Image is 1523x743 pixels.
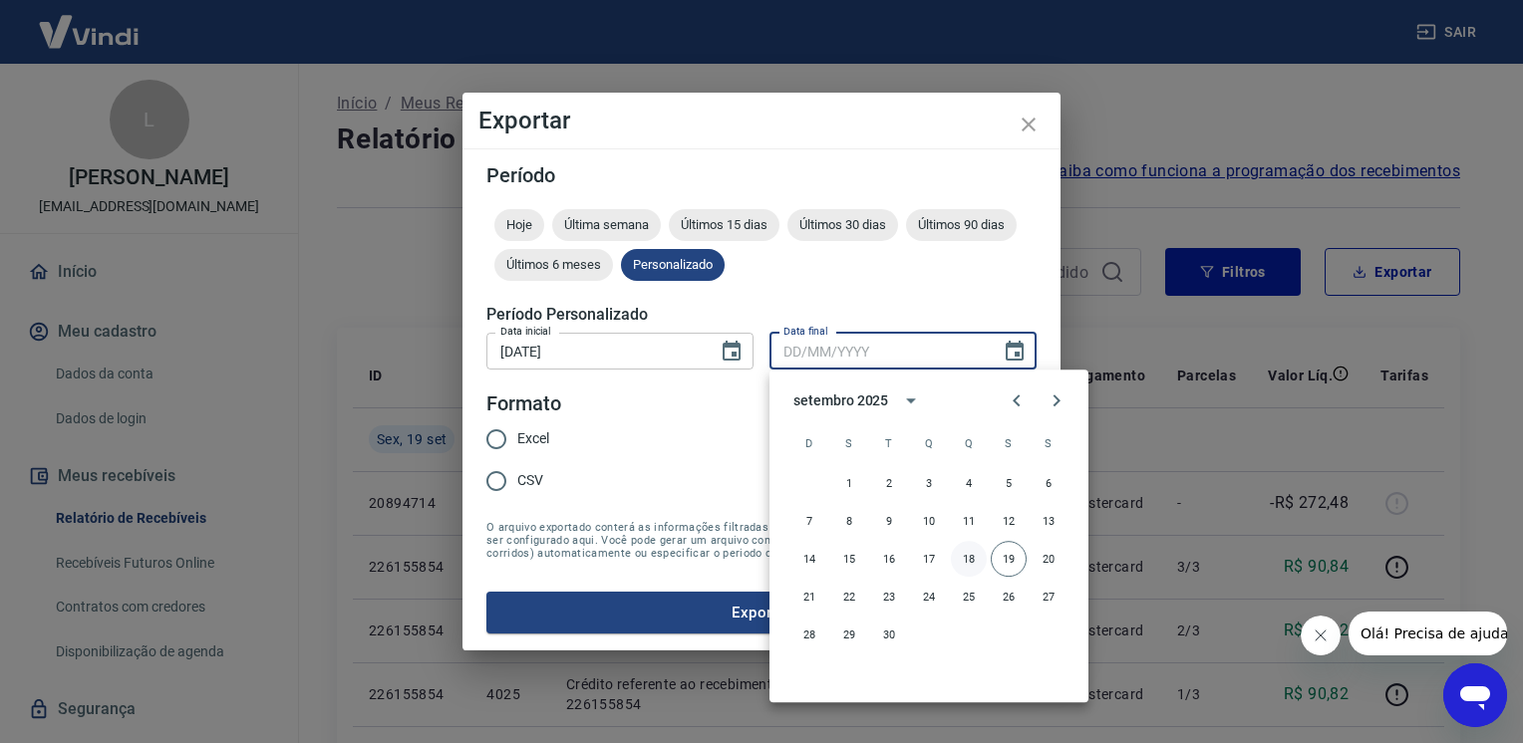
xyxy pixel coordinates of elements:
button: 17 [911,541,947,577]
button: 28 [791,617,827,652]
div: Última semana [552,209,661,241]
div: Últimos 30 dias [787,209,898,241]
span: sábado [1031,423,1066,463]
button: 2 [871,465,907,501]
button: 4 [951,465,987,501]
iframe: Mensagem da empresa [1349,612,1507,655]
button: 10 [911,503,947,539]
div: Hoje [494,209,544,241]
button: 27 [1031,579,1066,615]
button: 22 [831,579,867,615]
button: 11 [951,503,987,539]
span: Olá! Precisa de ajuda? [12,14,167,30]
button: 19 [991,541,1027,577]
button: 20 [1031,541,1066,577]
span: segunda-feira [831,423,867,463]
span: Hoje [494,217,544,232]
div: Últimos 6 meses [494,249,613,281]
h5: Período [486,165,1037,185]
span: CSV [517,470,543,491]
div: Personalizado [621,249,725,281]
label: Data inicial [500,324,551,339]
span: quinta-feira [951,423,987,463]
legend: Formato [486,389,561,418]
span: O arquivo exportado conterá as informações filtradas na tela anterior com exceção do período que ... [486,521,1037,560]
button: 5 [991,465,1027,501]
span: Última semana [552,217,661,232]
button: Choose date, selected date is 15 de set de 2025 [712,332,752,371]
button: 21 [791,579,827,615]
span: Últimos 15 dias [669,217,779,232]
div: Últimos 90 dias [906,209,1017,241]
button: 15 [831,541,867,577]
span: Últimos 6 meses [494,257,613,272]
input: DD/MM/YYYY [769,333,987,370]
h4: Exportar [478,109,1045,132]
button: 25 [951,579,987,615]
button: 14 [791,541,827,577]
span: quarta-feira [911,423,947,463]
button: Exportar [486,592,1037,633]
span: Últimos 30 dias [787,217,898,232]
span: sexta-feira [991,423,1027,463]
button: 7 [791,503,827,539]
span: Personalizado [621,257,725,272]
span: Excel [517,428,549,449]
button: 23 [871,579,907,615]
button: 1 [831,465,867,501]
div: Últimos 15 dias [669,209,779,241]
button: close [1005,101,1053,148]
button: calendar view is open, switch to year view [894,383,928,417]
input: DD/MM/YYYY [486,333,704,370]
iframe: Fechar mensagem [1301,616,1341,655]
button: Next month [1037,380,1076,420]
button: 3 [911,465,947,501]
button: 30 [871,617,907,652]
label: Data final [783,324,828,339]
button: Choose date [995,332,1035,371]
button: 6 [1031,465,1066,501]
button: 16 [871,541,907,577]
iframe: Botão para abrir a janela de mensagens [1443,663,1507,727]
button: 26 [991,579,1027,615]
button: 8 [831,503,867,539]
span: terça-feira [871,423,907,463]
button: Previous month [997,380,1037,420]
div: setembro 2025 [793,390,888,411]
h5: Período Personalizado [486,305,1037,325]
span: Últimos 90 dias [906,217,1017,232]
button: 9 [871,503,907,539]
button: 29 [831,617,867,652]
button: 13 [1031,503,1066,539]
button: 12 [991,503,1027,539]
button: 18 [951,541,987,577]
button: 24 [911,579,947,615]
span: domingo [791,423,827,463]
